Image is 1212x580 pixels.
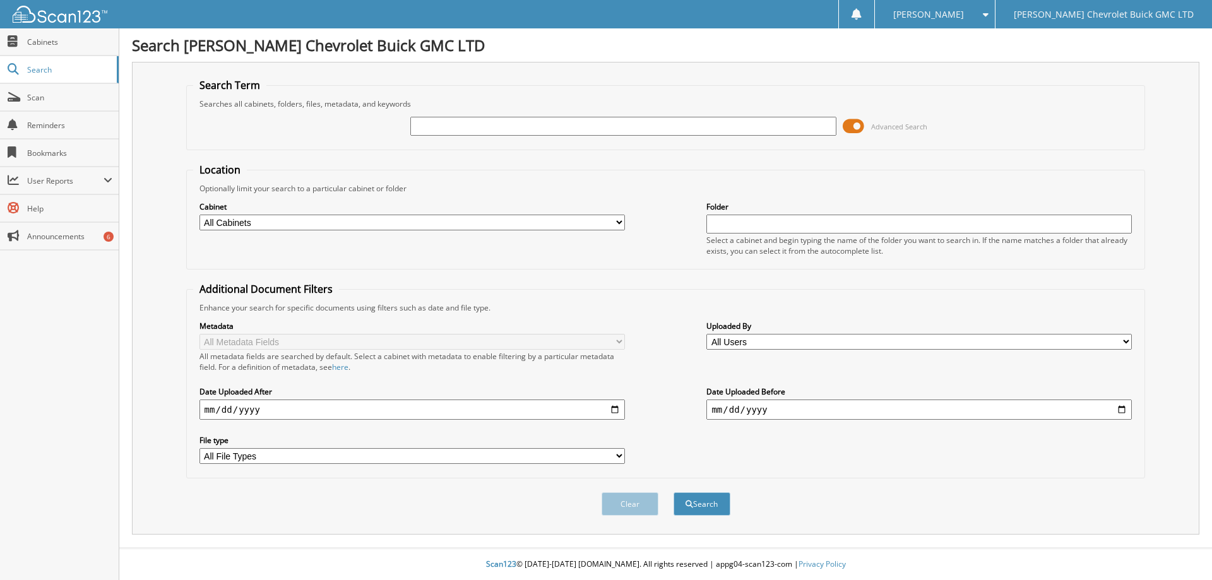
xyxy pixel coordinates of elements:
div: Select a cabinet and begin typing the name of the folder you want to search in. If the name match... [706,235,1132,256]
img: scan123-logo-white.svg [13,6,107,23]
span: [PERSON_NAME] Chevrolet Buick GMC LTD [1014,11,1194,18]
input: end [706,399,1132,420]
span: User Reports [27,175,104,186]
span: Scan123 [486,559,516,569]
label: File type [199,435,625,446]
span: [PERSON_NAME] [893,11,964,18]
h1: Search [PERSON_NAME] Chevrolet Buick GMC LTD [132,35,1199,56]
label: Date Uploaded After [199,386,625,397]
span: Advanced Search [871,122,927,131]
div: Optionally limit your search to a particular cabinet or folder [193,183,1139,194]
legend: Search Term [193,78,266,92]
label: Metadata [199,321,625,331]
div: © [DATE]-[DATE] [DOMAIN_NAME]. All rights reserved | appg04-scan123-com | [119,549,1212,580]
span: Cabinets [27,37,112,47]
span: Reminders [27,120,112,131]
span: Help [27,203,112,214]
div: All metadata fields are searched by default. Select a cabinet with metadata to enable filtering b... [199,351,625,372]
span: Bookmarks [27,148,112,158]
span: Scan [27,92,112,103]
legend: Location [193,163,247,177]
legend: Additional Document Filters [193,282,339,296]
label: Folder [706,201,1132,212]
div: Enhance your search for specific documents using filters such as date and file type. [193,302,1139,313]
label: Cabinet [199,201,625,212]
a: here [332,362,348,372]
label: Uploaded By [706,321,1132,331]
button: Search [674,492,730,516]
div: Searches all cabinets, folders, files, metadata, and keywords [193,98,1139,109]
input: start [199,399,625,420]
a: Privacy Policy [799,559,846,569]
label: Date Uploaded Before [706,386,1132,397]
button: Clear [602,492,658,516]
span: Announcements [27,231,112,242]
div: 6 [104,232,114,242]
span: Search [27,64,110,75]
